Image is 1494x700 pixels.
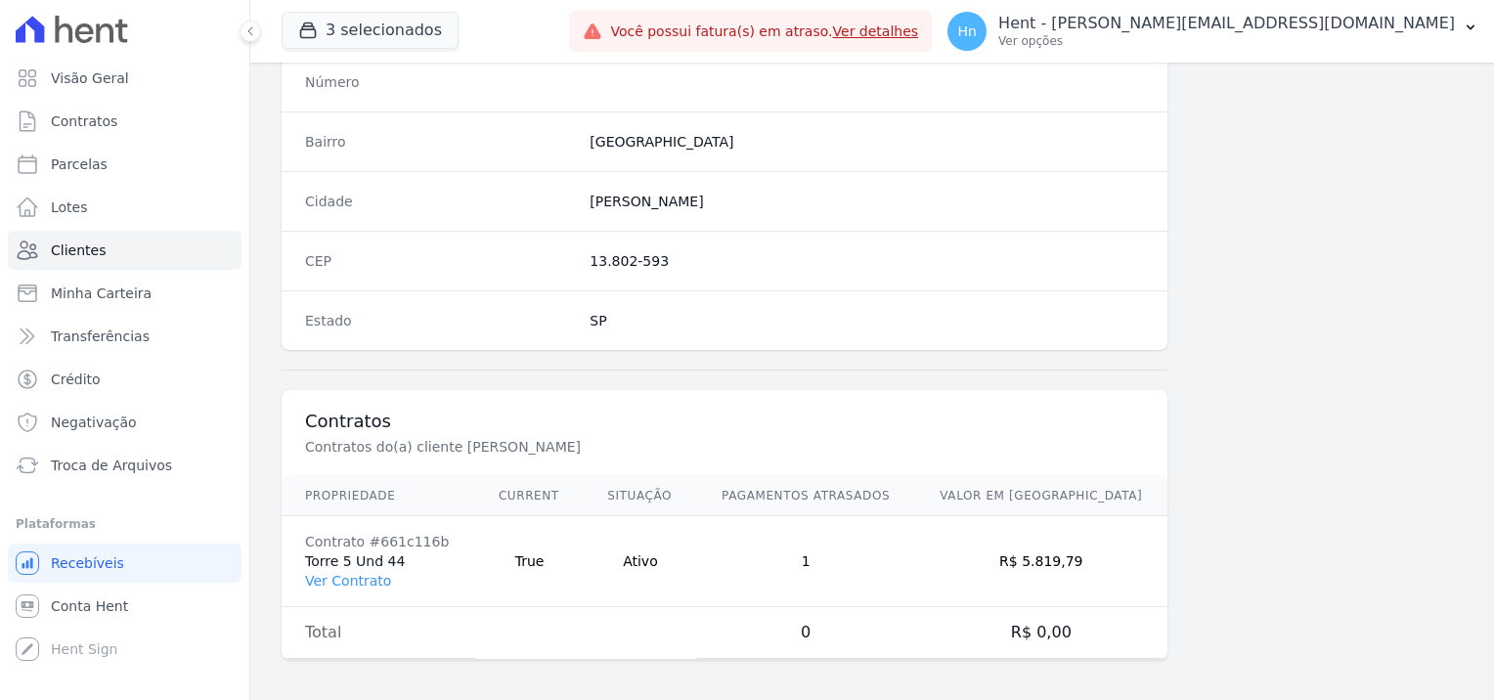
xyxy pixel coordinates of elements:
div: Contrato #661c116b [305,532,452,551]
span: Você possui fatura(s) em atraso. [610,22,918,42]
div: Plataformas [16,512,234,536]
th: Propriedade [282,476,475,516]
a: Crédito [8,360,242,399]
td: 0 [697,607,915,659]
a: Ver Contrato [305,573,391,589]
a: Minha Carteira [8,274,242,313]
span: Recebíveis [51,553,124,573]
dt: Cidade [305,192,574,211]
span: Lotes [51,197,88,217]
td: Total [282,607,475,659]
a: Transferências [8,317,242,356]
a: Conta Hent [8,587,242,626]
span: Hn [957,24,976,38]
dt: Bairro [305,132,574,152]
span: Crédito [51,370,101,389]
p: Ver opções [998,33,1455,49]
span: Troca de Arquivos [51,456,172,475]
th: Valor em [GEOGRAPHIC_DATA] [915,476,1167,516]
td: True [475,516,584,607]
dd: SP [590,311,1144,330]
button: 3 selecionados [282,12,459,49]
a: Negativação [8,403,242,442]
h3: Contratos [305,410,1144,433]
a: Lotes [8,188,242,227]
span: Parcelas [51,154,108,174]
span: Minha Carteira [51,284,152,303]
a: Ver detalhes [833,23,919,39]
span: Contratos [51,111,117,131]
span: Transferências [51,327,150,346]
dd: 13.802-593 [590,251,1144,271]
button: Hn Hent - [PERSON_NAME][EMAIL_ADDRESS][DOMAIN_NAME] Ver opções [932,4,1494,59]
td: 1 [697,516,915,607]
span: Clientes [51,241,106,260]
td: Torre 5 Und 44 [282,516,475,607]
dt: CEP [305,251,574,271]
a: Recebíveis [8,544,242,583]
a: Clientes [8,231,242,270]
th: Current [475,476,584,516]
td: R$ 0,00 [915,607,1167,659]
dt: Número [305,72,574,92]
a: Troca de Arquivos [8,446,242,485]
dt: Estado [305,311,574,330]
a: Parcelas [8,145,242,184]
td: R$ 5.819,79 [915,516,1167,607]
th: Situação [584,476,696,516]
a: Visão Geral [8,59,242,98]
span: Visão Geral [51,68,129,88]
p: Contratos do(a) cliente [PERSON_NAME] [305,437,962,457]
td: Ativo [584,516,696,607]
dd: [GEOGRAPHIC_DATA] [590,132,1144,152]
span: Conta Hent [51,596,128,616]
p: Hent - [PERSON_NAME][EMAIL_ADDRESS][DOMAIN_NAME] [998,14,1455,33]
th: Pagamentos Atrasados [697,476,915,516]
dd: [PERSON_NAME] [590,192,1144,211]
a: Contratos [8,102,242,141]
span: Negativação [51,413,137,432]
